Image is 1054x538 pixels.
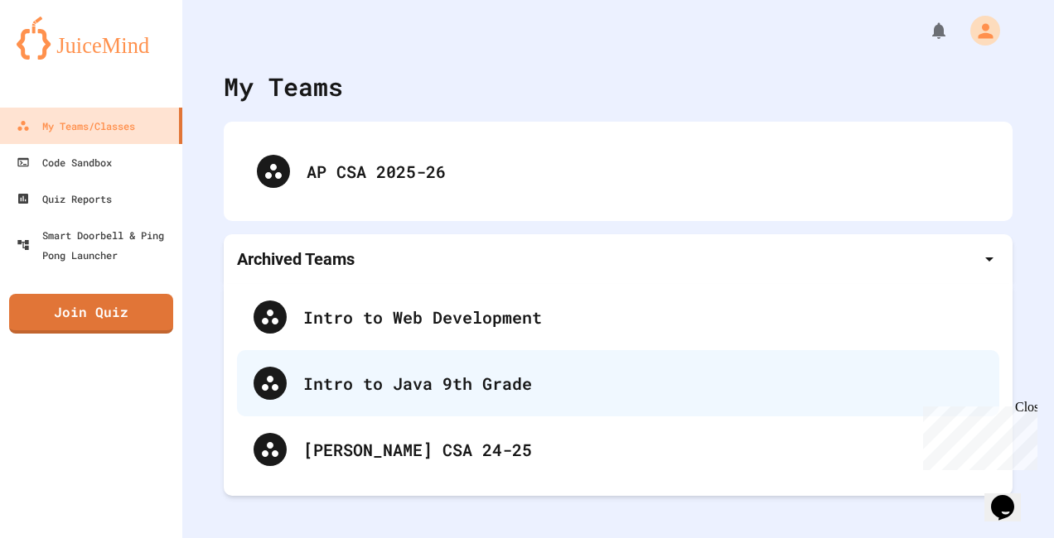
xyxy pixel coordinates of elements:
[307,159,979,184] div: AP CSA 2025-26
[898,17,953,45] div: My Notifications
[916,400,1037,470] iframe: chat widget
[240,138,996,204] div: AP CSA 2025-26
[17,225,176,265] div: Smart Doorbell & Ping Pong Launcher
[17,152,112,172] div: Code Sandbox
[237,416,999,483] div: [PERSON_NAME] CSA 24-25
[303,305,983,329] div: Intro to Web Development
[17,116,135,136] div: My Teams/Classes
[953,12,1004,50] div: My Account
[984,472,1037,521] iframe: chat widget
[303,371,983,396] div: Intro to Java 9th Grade
[17,17,166,60] img: logo-orange.svg
[17,189,112,209] div: Quiz Reports
[9,294,173,334] a: Join Quiz
[237,284,999,350] div: Intro to Web Development
[7,7,114,105] div: Chat with us now!Close
[303,437,983,462] div: [PERSON_NAME] CSA 24-25
[224,68,343,105] div: My Teams
[237,247,355,271] p: Archived Teams
[237,350,999,416] div: Intro to Java 9th Grade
